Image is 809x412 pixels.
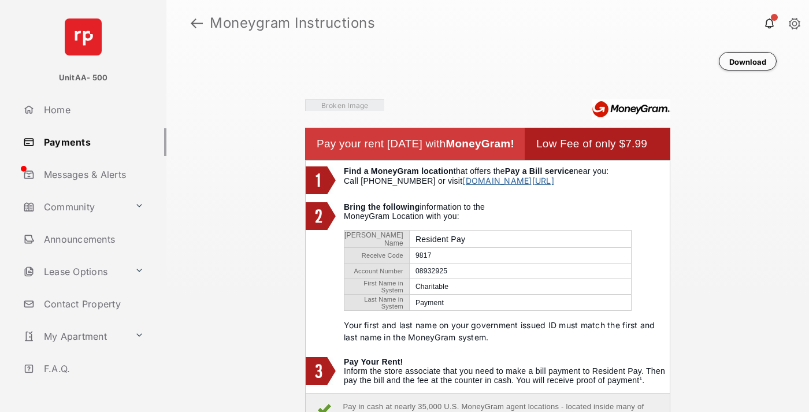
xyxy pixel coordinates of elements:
a: Lease Options [18,258,130,285]
td: Receive Code [344,248,409,263]
td: Low Fee of only $7.99 [536,128,659,160]
td: Resident Pay [409,231,631,248]
a: My Apartment [18,322,130,350]
td: Payment [409,295,631,310]
a: Contact Property [18,290,166,318]
td: Pay your rent [DATE] with [317,128,525,160]
td: that offers the near you: Call [PHONE_NUMBER] or visit [344,166,670,196]
td: [PERSON_NAME] Name [344,231,409,248]
a: Payments [18,128,166,156]
td: First Name in System [344,279,409,295]
p: Your first and last name on your government issued ID must match the first and last name in the M... [344,319,670,343]
b: Find a MoneyGram location [344,166,454,176]
img: 1 [306,166,336,194]
td: information to the MoneyGram Location with you: [344,202,670,351]
a: F.A.Q. [18,355,166,383]
a: Messages & Alerts [18,161,166,188]
td: Charitable [409,279,631,295]
button: Download [719,52,777,70]
img: 3 [306,357,336,385]
a: [DOMAIN_NAME][URL] [462,176,554,185]
img: 2 [306,202,336,230]
b: Pay a Bill service [505,166,574,176]
a: Community [18,193,130,221]
b: Pay Your Rent! [344,357,403,366]
p: UnitAA- 500 [59,72,108,84]
img: Vaibhav Square [305,99,384,111]
td: 08932925 [409,263,631,279]
td: Last Name in System [344,295,409,310]
td: 9817 [409,248,631,263]
b: MoneyGram! [446,138,514,150]
img: Moneygram [592,99,670,120]
sup: 1 [639,376,642,381]
a: Home [18,96,166,124]
a: Announcements [18,225,166,253]
img: svg+xml;base64,PHN2ZyB4bWxucz0iaHR0cDovL3d3dy53My5vcmcvMjAwMC9zdmciIHdpZHRoPSI2NCIgaGVpZ2h0PSI2NC... [65,18,102,55]
td: Inform the store associate that you need to make a bill payment to Resident Pay. Then pay the bil... [344,357,670,387]
b: Bring the following [344,202,420,211]
td: Account Number [344,263,409,279]
strong: Moneygram Instructions [210,16,375,30]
